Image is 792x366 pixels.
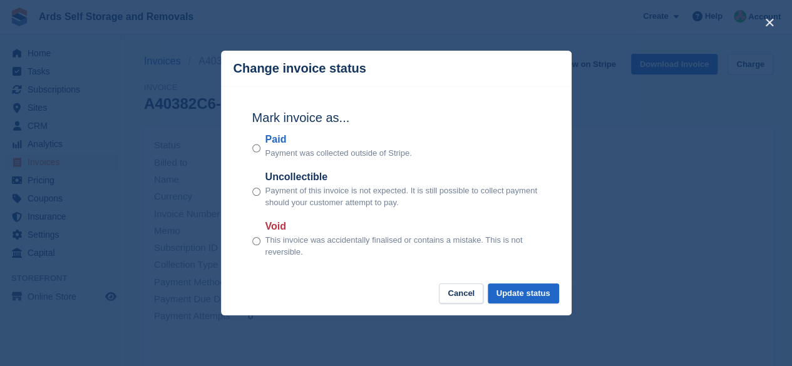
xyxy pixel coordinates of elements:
p: Payment was collected outside of Stripe. [265,147,412,160]
button: close [759,13,779,33]
label: Uncollectible [265,170,540,185]
p: Payment of this invoice is not expected. It is still possible to collect payment should your cust... [265,185,540,209]
button: Update status [488,283,559,304]
button: Cancel [439,283,483,304]
p: Change invoice status [234,61,366,76]
label: Paid [265,132,412,147]
label: Void [265,219,540,234]
h2: Mark invoice as... [252,108,540,127]
p: This invoice was accidentally finalised or contains a mistake. This is not reversible. [265,234,540,258]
